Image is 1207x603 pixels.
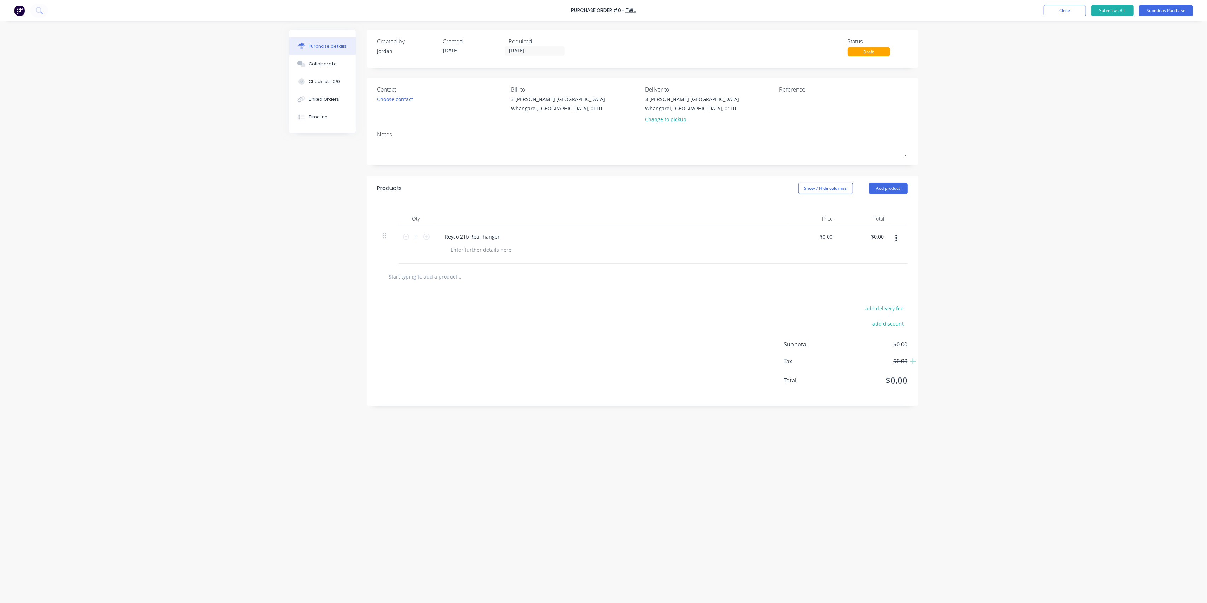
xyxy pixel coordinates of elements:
span: $0.00 [837,357,908,365]
span: Tax [784,357,837,365]
div: Draft [848,47,890,56]
div: Linked Orders [309,96,339,103]
div: Bill to [511,85,640,94]
button: Add product [869,183,908,194]
div: Purchase details [309,43,347,49]
button: add discount [869,319,908,328]
div: Jordan [377,47,437,55]
a: TWL [625,7,636,14]
div: Change to pickup [645,116,739,123]
button: Checklists 0/0 [289,73,356,90]
button: Purchase details [289,37,356,55]
div: Whangarei, [GEOGRAPHIC_DATA], 0110 [511,105,605,112]
button: Show / Hide columns [798,183,853,194]
div: Qty [399,212,434,226]
button: Submit as Purchase [1139,5,1193,16]
span: $0.00 [837,340,908,349]
div: Choose contact [377,95,413,103]
button: Close [1044,5,1086,16]
div: Total [839,212,890,226]
span: Total [784,376,837,385]
div: Purchase Order #0 - [571,7,625,14]
div: Status [848,37,908,46]
div: Created by [377,37,437,46]
button: Submit as Bill [1091,5,1134,16]
button: add delivery fee [861,304,908,313]
div: Contact [377,85,506,94]
span: $0.00 [837,374,908,387]
div: Notes [377,130,908,139]
button: Timeline [289,108,356,126]
div: Deliver to [645,85,774,94]
div: Price [788,212,839,226]
div: Created [443,37,503,46]
div: Required [509,37,569,46]
div: Timeline [309,114,327,120]
div: Reference [779,85,908,94]
div: Checklists 0/0 [309,78,340,85]
img: Factory [14,5,25,16]
div: 3 [PERSON_NAME] [GEOGRAPHIC_DATA] [645,95,739,103]
button: Collaborate [289,55,356,73]
button: Linked Orders [289,90,356,108]
div: Collaborate [309,61,337,67]
div: Whangarei, [GEOGRAPHIC_DATA], 0110 [645,105,739,112]
span: Sub total [784,340,837,349]
div: 3 [PERSON_NAME] [GEOGRAPHIC_DATA] [511,95,605,103]
input: Start typing to add a product... [389,269,530,283]
div: Products [377,184,402,193]
div: Reyco 21b Rear hanger [440,232,506,242]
